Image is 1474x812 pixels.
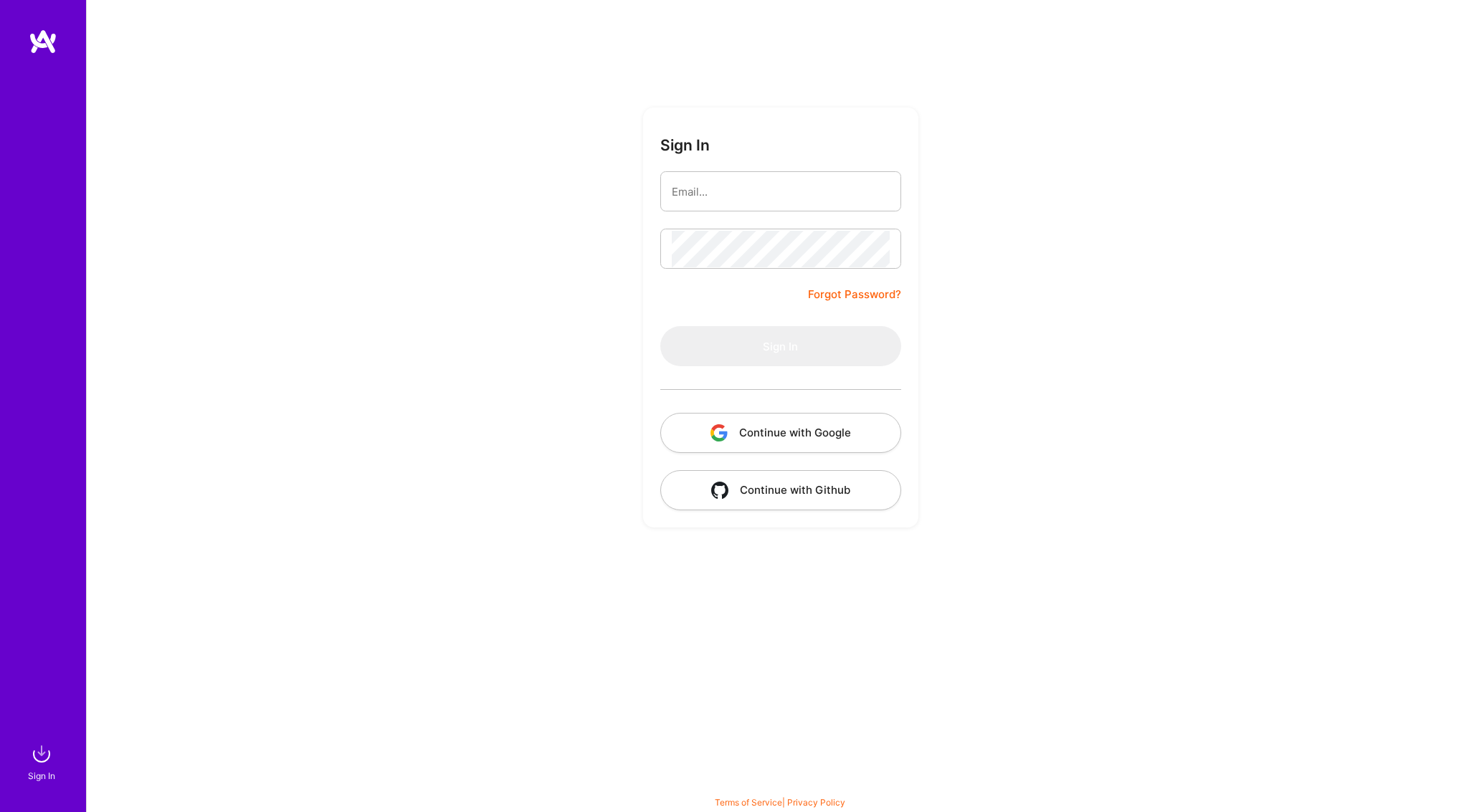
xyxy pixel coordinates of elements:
img: icon [711,482,728,499]
img: sign in [27,740,56,768]
a: Privacy Policy [787,797,845,808]
input: Email... [672,173,890,210]
span: | [715,797,845,808]
a: Terms of Service [715,797,782,808]
div: Sign In [28,768,55,783]
img: logo [29,29,57,54]
a: sign inSign In [30,740,56,783]
div: © 2025 ATeams Inc., All rights reserved. [86,769,1474,805]
a: Forgot Password? [808,286,901,303]
button: Continue with Google [660,413,901,453]
button: Continue with Github [660,470,901,510]
img: icon [710,424,728,441]
h3: Sign In [660,136,710,154]
button: Sign In [660,326,901,366]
